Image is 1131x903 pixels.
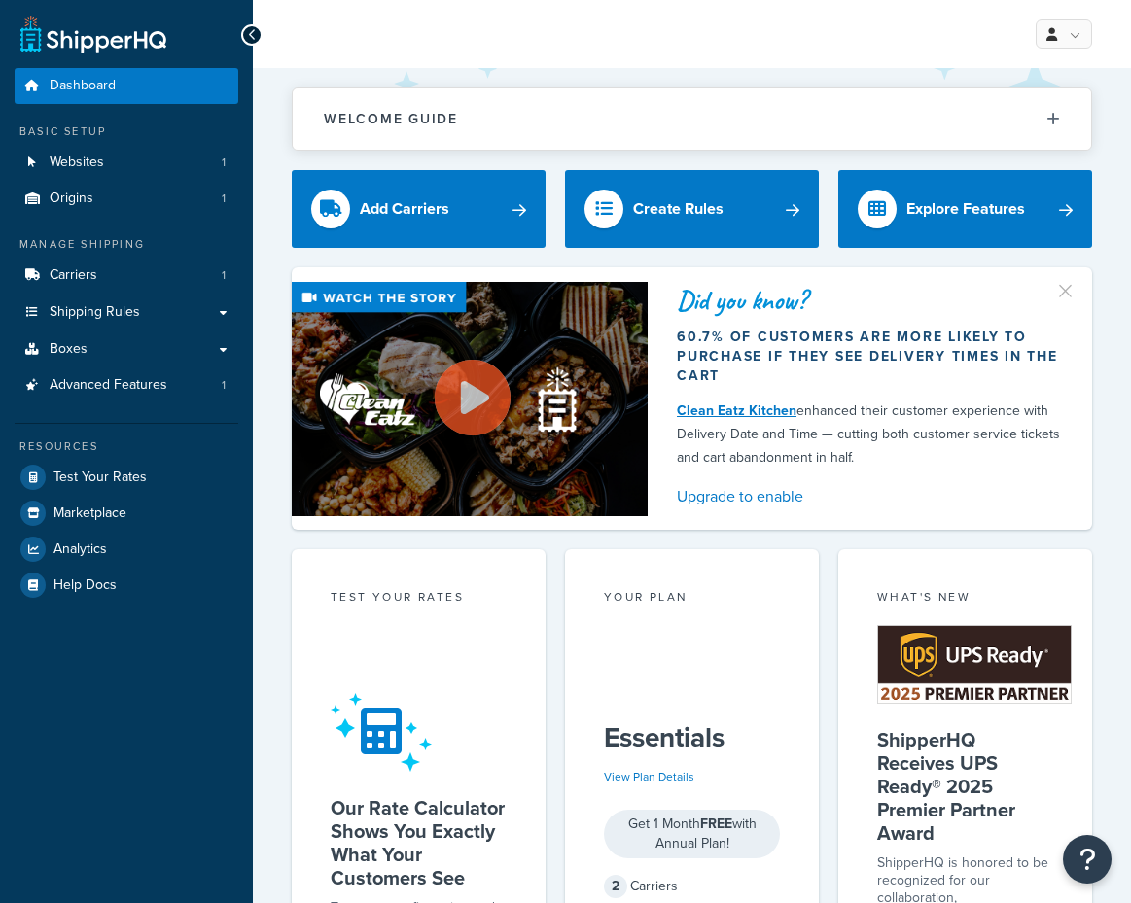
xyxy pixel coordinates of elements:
[604,810,780,858] div: Get 1 Month with Annual Plan!
[15,258,238,294] a: Carriers1
[360,195,449,223] div: Add Carriers
[15,181,238,217] a: Origins1
[331,796,507,889] h5: Our Rate Calculator Shows You Exactly What Your Customers See
[222,267,226,284] span: 1
[324,112,458,126] h2: Welcome Guide
[15,532,238,567] a: Analytics
[50,377,167,394] span: Advanced Features
[15,123,238,140] div: Basic Setup
[565,170,819,248] a: Create Rules
[222,155,226,171] span: 1
[877,588,1053,610] div: What's New
[604,722,780,753] h5: Essentials
[15,331,238,367] a: Boxes
[604,768,694,785] a: View Plan Details
[15,258,238,294] li: Carriers
[604,875,627,898] span: 2
[604,873,780,900] div: Carriers
[50,78,116,94] span: Dashboard
[15,496,238,531] a: Marketplace
[15,438,238,455] div: Resources
[222,191,226,207] span: 1
[15,145,238,181] li: Websites
[677,287,1063,314] div: Did you know?
[604,588,780,610] div: Your Plan
[293,88,1091,150] button: Welcome Guide
[700,814,732,834] strong: FREE
[15,568,238,603] a: Help Docs
[50,191,93,207] span: Origins
[50,155,104,171] span: Websites
[50,304,140,321] span: Shipping Rules
[677,399,1063,469] div: enhanced their customer experience with Delivery Date and Time — cutting both customer service ti...
[53,577,117,594] span: Help Docs
[15,236,238,253] div: Manage Shipping
[15,181,238,217] li: Origins
[677,400,796,421] a: Clean Eatz Kitchen
[222,377,226,394] span: 1
[53,505,126,522] span: Marketplace
[877,728,1053,845] h5: ShipperHQ Receives UPS Ready® 2025 Premier Partner Award
[331,588,507,610] div: Test your rates
[15,367,238,403] a: Advanced Features1
[292,282,648,516] img: Video thumbnail
[15,367,238,403] li: Advanced Features
[15,460,238,495] a: Test Your Rates
[15,68,238,104] a: Dashboard
[677,483,1063,510] a: Upgrade to enable
[50,267,97,284] span: Carriers
[292,170,546,248] a: Add Carriers
[53,469,147,486] span: Test Your Rates
[1063,835,1112,884] button: Open Resource Center
[15,295,238,330] a: Shipping Rules
[53,541,107,558] span: Analytics
[906,195,1025,223] div: Explore Features
[15,145,238,181] a: Websites1
[677,328,1063,386] div: 60.7% of customers are more likely to purchase if they see delivery times in the cart
[50,341,88,358] span: Boxes
[838,170,1092,248] a: Explore Features
[633,195,724,223] div: Create Rules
